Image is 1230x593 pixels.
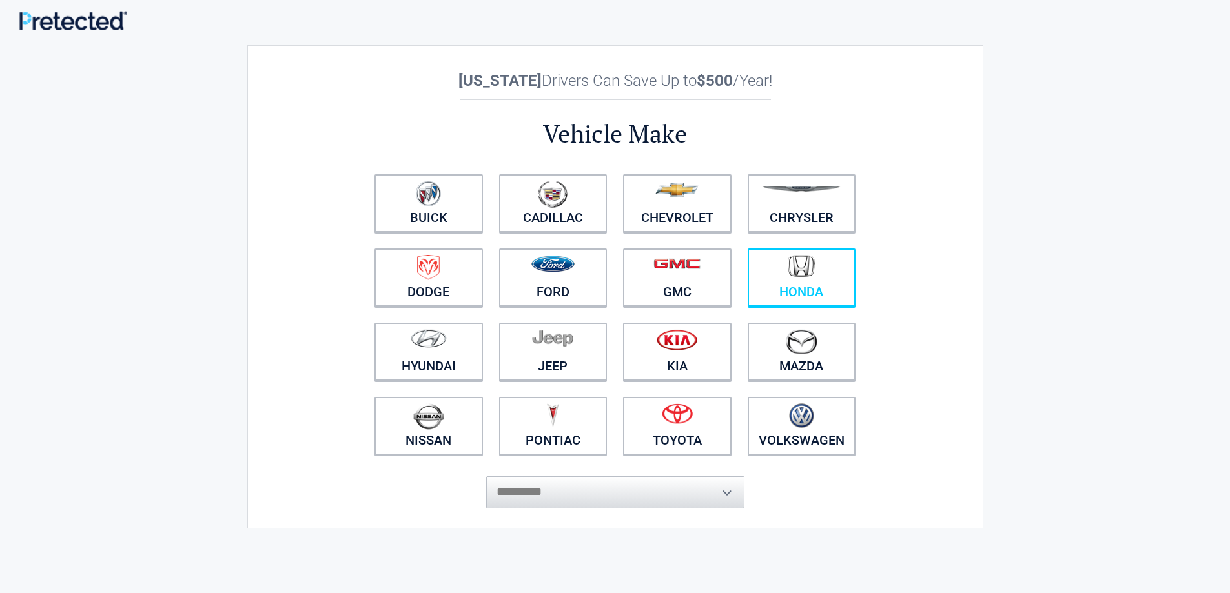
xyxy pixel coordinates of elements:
[532,329,573,347] img: jeep
[653,258,701,269] img: gmc
[748,174,856,232] a: Chrysler
[499,323,608,381] a: Jeep
[499,248,608,307] a: Ford
[762,186,841,192] img: chrysler
[785,329,817,354] img: mazda
[789,403,814,428] img: volkswagen
[623,323,732,381] a: Kia
[697,72,733,90] b: $500
[546,403,559,428] img: pontiac
[367,72,864,90] h2: Drivers Can Save Up to /Year
[19,11,127,30] img: Main Logo
[662,403,693,424] img: toyota
[417,255,440,280] img: dodge
[458,72,542,90] b: [US_STATE]
[748,397,856,455] a: Volkswagen
[374,323,483,381] a: Hyundai
[374,248,483,307] a: Dodge
[788,255,815,277] img: honda
[655,183,699,197] img: chevrolet
[416,181,441,206] img: buick
[499,174,608,232] a: Cadillac
[748,323,856,381] a: Mazda
[623,397,732,455] a: Toyota
[538,181,568,208] img: cadillac
[623,174,732,232] a: Chevrolet
[413,403,444,430] img: nissan
[374,174,483,232] a: Buick
[411,329,447,348] img: hyundai
[374,397,483,455] a: Nissan
[748,248,856,307] a: Honda
[623,248,732,307] a: GMC
[531,256,575,272] img: ford
[657,329,697,350] img: kia
[367,117,864,150] h2: Vehicle Make
[499,397,608,455] a: Pontiac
